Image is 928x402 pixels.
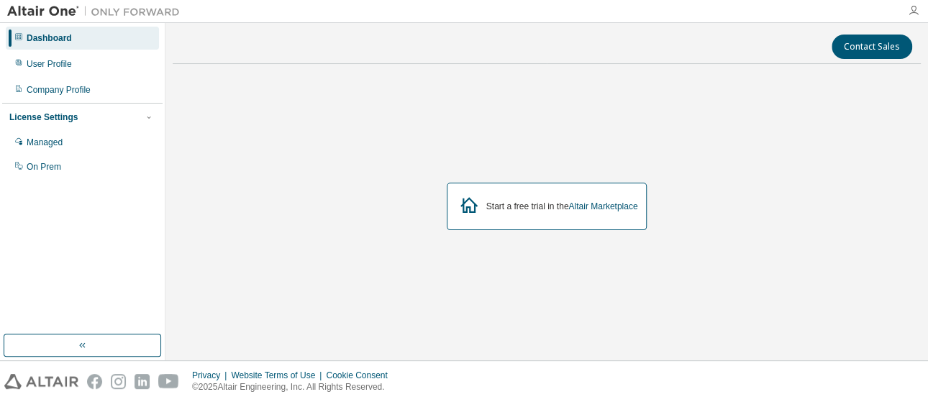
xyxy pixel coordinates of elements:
[832,35,912,59] button: Contact Sales
[135,374,150,389] img: linkedin.svg
[27,32,72,44] div: Dashboard
[326,370,396,381] div: Cookie Consent
[111,374,126,389] img: instagram.svg
[192,370,231,381] div: Privacy
[158,374,179,389] img: youtube.svg
[87,374,102,389] img: facebook.svg
[4,374,78,389] img: altair_logo.svg
[486,201,638,212] div: Start a free trial in the
[9,111,78,123] div: License Settings
[231,370,326,381] div: Website Terms of Use
[27,58,72,70] div: User Profile
[27,137,63,148] div: Managed
[27,161,61,173] div: On Prem
[192,381,396,393] p: © 2025 Altair Engineering, Inc. All Rights Reserved.
[568,201,637,211] a: Altair Marketplace
[27,84,91,96] div: Company Profile
[7,4,187,19] img: Altair One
